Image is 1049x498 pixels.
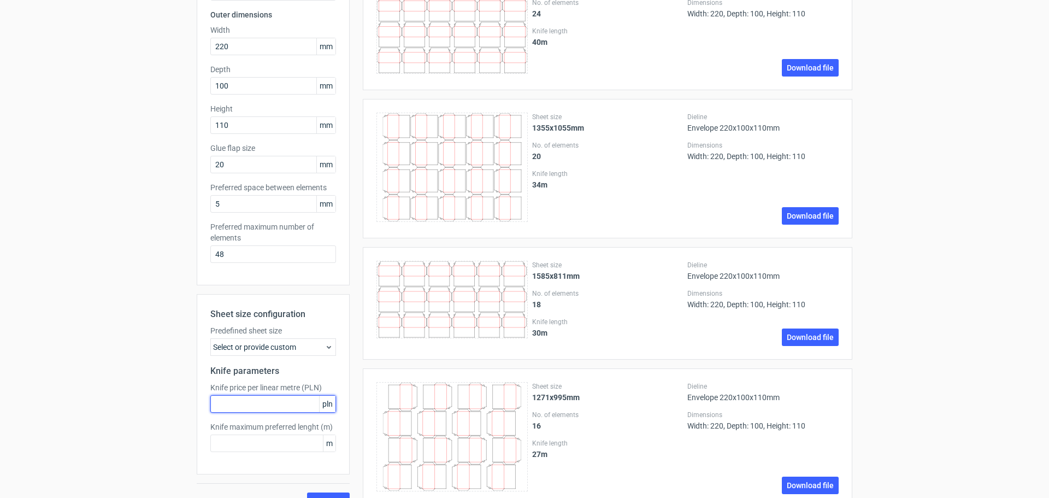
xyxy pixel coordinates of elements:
label: Sheet size [532,113,683,121]
label: Width [210,25,336,36]
label: No. of elements [532,289,683,298]
label: Predefined sheet size [210,325,336,336]
div: Width: 220, Depth: 100, Height: 110 [687,141,839,161]
label: Dieline [687,382,839,391]
span: mm [316,38,335,55]
label: Glue flap size [210,143,336,154]
label: Preferred space between elements [210,182,336,193]
h2: Sheet size configuration [210,308,336,321]
div: Width: 220, Depth: 100, Height: 110 [687,289,839,309]
label: Knife length [532,439,683,448]
label: Dimensions [687,289,839,298]
a: Download file [782,207,839,225]
strong: 20 [532,152,541,161]
label: Dimensions [687,411,839,419]
strong: 18 [532,300,541,309]
span: mm [316,117,335,133]
a: Download file [782,329,839,346]
span: mm [316,156,335,173]
div: Envelope 220x100x110mm [687,261,839,280]
label: Height [210,103,336,114]
h3: Outer dimensions [210,9,336,20]
strong: 34 m [532,180,547,189]
label: Depth [210,64,336,75]
div: Select or provide custom [210,338,336,356]
span: mm [316,78,335,94]
strong: 16 [532,421,541,430]
label: Sheet size [532,382,683,391]
label: Dieline [687,113,839,121]
label: Preferred maximum number of elements [210,221,336,243]
label: No. of elements [532,141,683,150]
label: Dimensions [687,141,839,150]
h2: Knife parameters [210,365,336,378]
strong: 1355x1055mm [532,124,584,132]
strong: 30 m [532,329,547,337]
strong: 27 m [532,450,547,459]
strong: 40 m [532,38,547,46]
strong: 24 [532,9,541,18]
label: No. of elements [532,411,683,419]
strong: 1585x811mm [532,272,580,280]
label: Dieline [687,261,839,269]
span: mm [316,196,335,212]
span: m [323,435,335,452]
label: Knife length [532,318,683,326]
label: Knife maximum preferred lenght (m) [210,421,336,432]
a: Download file [782,477,839,494]
a: Download file [782,59,839,77]
label: Knife length [532,169,683,178]
strong: 1271x995mm [532,393,580,402]
span: pln [319,396,335,412]
label: Knife length [532,27,683,36]
label: Knife price per linear metre (PLN) [210,382,336,393]
div: Envelope 220x100x110mm [687,113,839,132]
label: Sheet size [532,261,683,269]
div: Width: 220, Depth: 100, Height: 110 [687,411,839,430]
div: Envelope 220x100x110mm [687,382,839,402]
